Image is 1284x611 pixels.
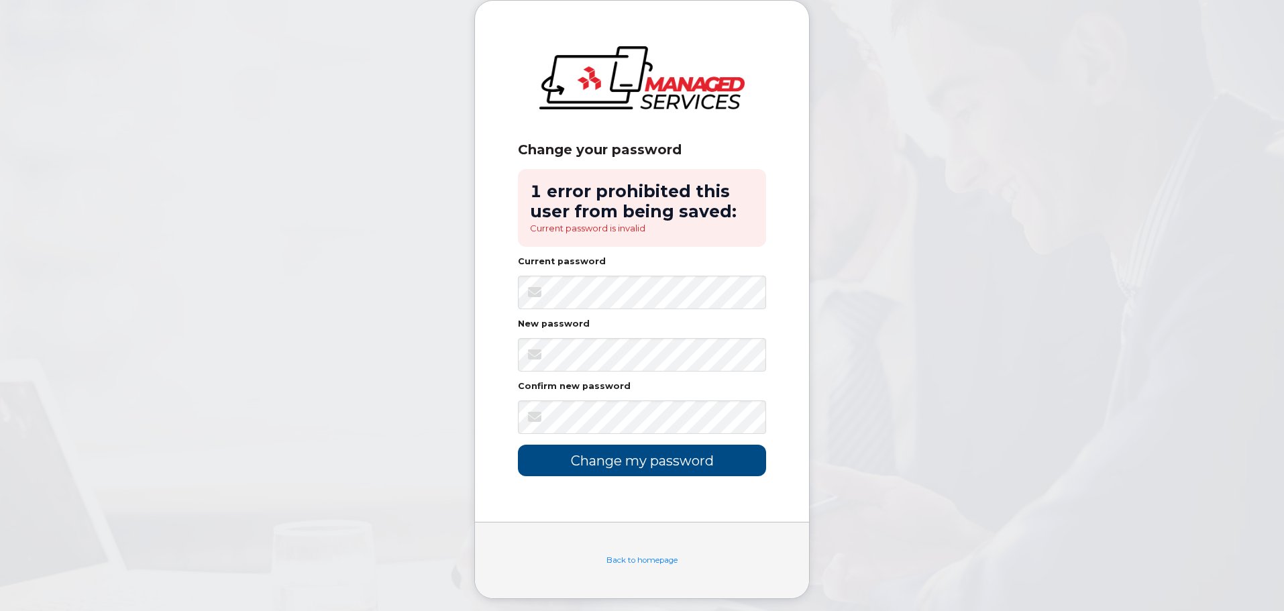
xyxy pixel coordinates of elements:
label: New password [518,320,590,329]
label: Confirm new password [518,382,631,391]
li: Current password is invalid [530,222,754,235]
input: Change my password [518,445,766,476]
img: logo-large.png [539,46,745,109]
div: Change your password [518,142,766,158]
h2: 1 error prohibited this user from being saved: [530,181,754,222]
label: Current password [518,258,606,266]
a: Back to homepage [606,555,678,565]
